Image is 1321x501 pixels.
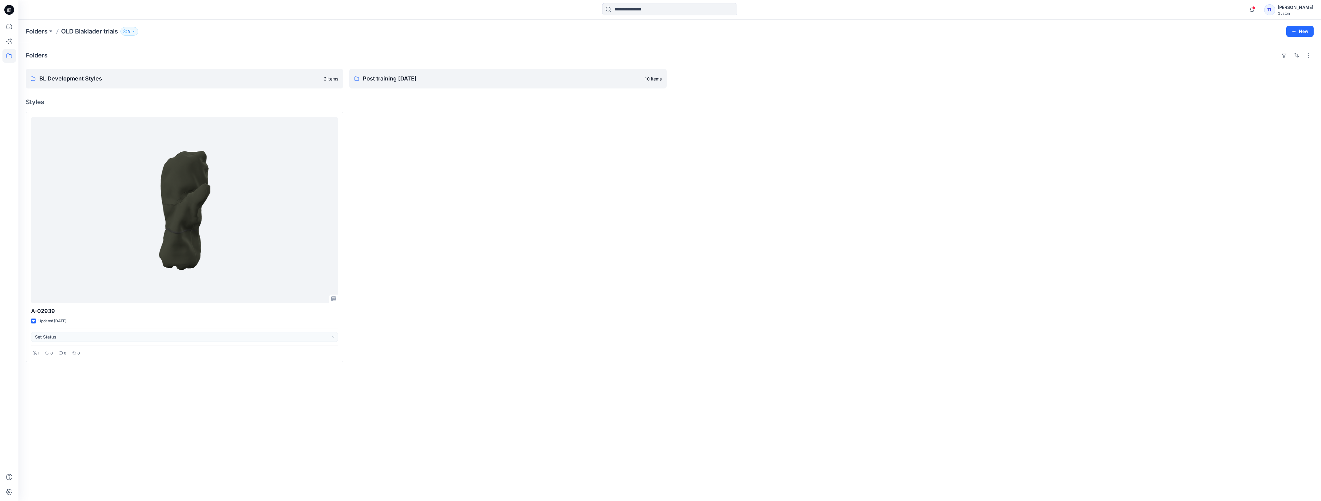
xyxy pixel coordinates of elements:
a: A-02939 [31,117,338,303]
p: 1 [38,350,39,357]
p: OLD Blaklader trials [61,27,118,36]
div: Guston [1278,11,1313,16]
h4: Styles [26,98,1314,106]
p: 9 [128,28,131,35]
a: Post training [DATE]10 items [349,69,667,88]
h4: Folders [26,52,48,59]
p: A-02939 [31,307,338,315]
p: 10 items [645,76,662,82]
button: 9 [120,27,138,36]
div: TL [1264,4,1275,15]
p: BL Development Styles [39,74,320,83]
button: New [1286,26,1314,37]
p: 0 [64,350,66,357]
p: 0 [77,350,80,357]
p: 0 [50,350,53,357]
a: BL Development Styles2 items [26,69,343,88]
p: Updated [DATE] [38,318,66,324]
p: Post training [DATE] [363,74,641,83]
a: Folders [26,27,48,36]
p: 2 items [324,76,338,82]
div: [PERSON_NAME] [1278,4,1313,11]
